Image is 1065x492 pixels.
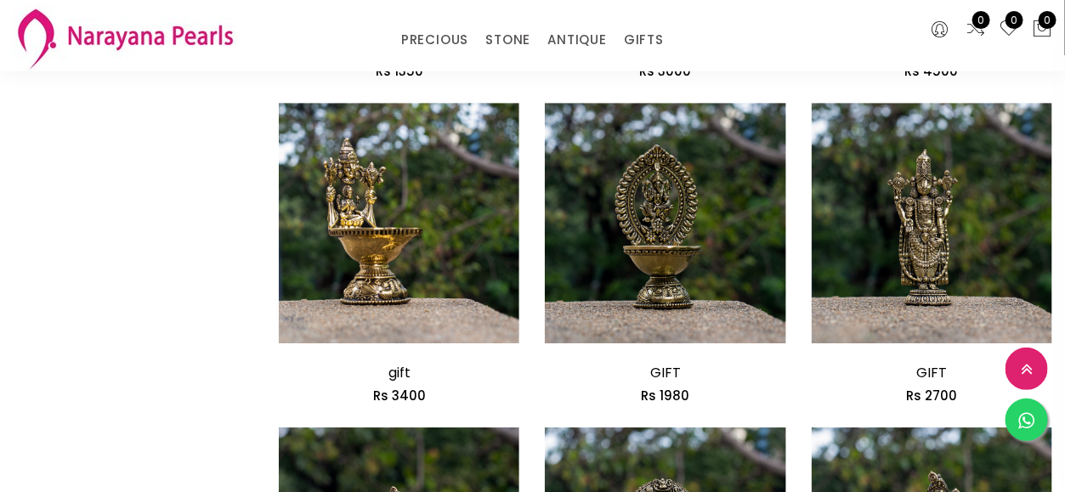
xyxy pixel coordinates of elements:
a: ANTIQUE [547,27,607,53]
a: PRECIOUS [401,27,468,53]
span: Rs 2700 [906,387,957,404]
a: GIFT [650,363,681,382]
span: 0 [1006,11,1023,29]
a: GIFTS [624,27,664,53]
button: 0 [1032,19,1052,41]
span: 0 [972,11,990,29]
a: gift [388,363,411,382]
a: 0 [966,19,986,41]
span: 0 [1039,11,1057,29]
a: STONE [485,27,530,53]
span: Rs 3400 [373,387,426,404]
span: Rs 1980 [642,387,690,404]
a: 0 [999,19,1019,41]
a: GIFT [916,363,947,382]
